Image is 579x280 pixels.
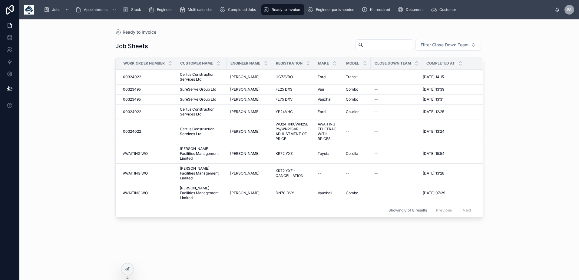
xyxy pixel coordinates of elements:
span: [PERSON_NAME] [230,151,260,156]
a: 00323495 [123,97,173,102]
span: Engineer parts needed [316,7,354,12]
a: DN70 DVY [276,191,310,195]
a: AWAITING WO [123,171,173,176]
a: [PERSON_NAME] [230,171,268,176]
a: -- [374,109,419,114]
span: Customer [439,7,456,12]
span: Document [406,7,424,12]
a: HG73VRO [276,75,310,79]
a: Vau [318,87,339,92]
a: [PERSON_NAME] [230,97,268,102]
span: SureServe Group Ltd [180,97,216,102]
span: Vauxhal [318,97,331,102]
span: Ready to invoice [123,29,156,35]
span: Showing 8 of 8 results [389,208,427,213]
span: [PERSON_NAME] [230,97,260,102]
a: Ford [318,109,339,114]
span: AWAITING WO [123,191,148,195]
span: -- [374,97,378,102]
span: Transit [346,75,358,79]
span: Completed Jobs [228,7,256,12]
a: [DATE] 07:29 [423,191,475,195]
span: [PERSON_NAME] [230,191,260,195]
span: KR72 YXZ [276,151,293,156]
span: KR72 YXZ - CANCELLATION [276,168,310,178]
a: -- [346,171,367,176]
a: Certus Construction Services Ltd [180,107,223,117]
span: [DATE] 13:28 [423,171,444,176]
span: FA [567,7,572,12]
a: AWAITING WO [123,191,173,195]
span: 00324022 [123,75,141,79]
span: Completed at [426,61,455,66]
a: [PERSON_NAME] [230,129,268,134]
span: Registration [276,61,303,66]
a: [PERSON_NAME] [230,87,268,92]
span: [PERSON_NAME] [230,75,260,79]
span: -- [374,151,378,156]
a: 00323495 [123,87,173,92]
a: Certus Construction Services Ltd [180,72,223,82]
a: Vauxhall [318,191,339,195]
span: Combo [346,87,358,92]
a: 00324022 [123,109,173,114]
a: -- [318,171,339,176]
a: 00324022 [123,129,173,134]
a: Completed Jobs [218,4,260,15]
span: [PERSON_NAME] [230,129,260,134]
a: [PERSON_NAME] [230,109,268,114]
div: scrollable content [39,3,555,16]
a: [PERSON_NAME] [230,151,268,156]
span: [DATE] 13:31 [423,97,444,102]
a: [DATE] 13:28 [423,171,475,176]
a: SureServe Group Ltd [180,87,223,92]
a: [DATE] 12:25 [423,109,475,114]
a: [DATE] 13:31 [423,97,475,102]
span: Make [318,61,329,66]
a: SureServe Group Ltd [180,97,223,102]
span: Combo [346,191,358,195]
span: -- [318,171,321,176]
span: Model [346,61,359,66]
span: 00323495 [123,87,141,92]
span: [DATE] 14:15 [423,75,444,79]
a: Engineer [147,4,176,15]
span: [PERSON_NAME] Facilities Management Limited [180,186,223,200]
a: Certus Construction Services Ltd [180,127,223,136]
span: -- [374,109,378,114]
span: 00324022 [123,129,141,134]
span: Engineer Name [230,61,260,66]
a: [PERSON_NAME] [230,191,268,195]
a: [DATE] 13:39 [423,87,475,92]
a: Ready to invoice [261,4,304,15]
a: Transit [346,75,367,79]
a: [PERSON_NAME] [230,75,268,79]
span: Filter Close Down Team [421,42,468,48]
span: [PERSON_NAME] [230,87,260,92]
span: FL75 DXV [276,97,293,102]
a: Document [395,4,428,15]
span: -- [374,191,378,195]
span: -- [346,171,349,176]
span: [DATE] 07:29 [423,191,445,195]
a: Kit required [360,4,394,15]
span: YP24VHC [276,109,293,114]
a: Appointments [74,4,120,15]
span: Jobs [52,7,60,12]
a: Engineer parts needed [306,4,359,15]
span: -- [374,87,378,92]
a: Multi calendar [177,4,217,15]
span: Customer Name [180,61,213,66]
a: [DATE] 13:24 [423,129,475,134]
span: -- [374,171,378,176]
span: Toyota [318,151,329,156]
span: Ford [318,109,326,114]
a: AWAITING TELETRAC WITH RPICES [318,122,339,141]
a: [PERSON_NAME] Facilities Management Limited [180,146,223,161]
a: [PERSON_NAME] Facilities Management Limited [180,166,223,181]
